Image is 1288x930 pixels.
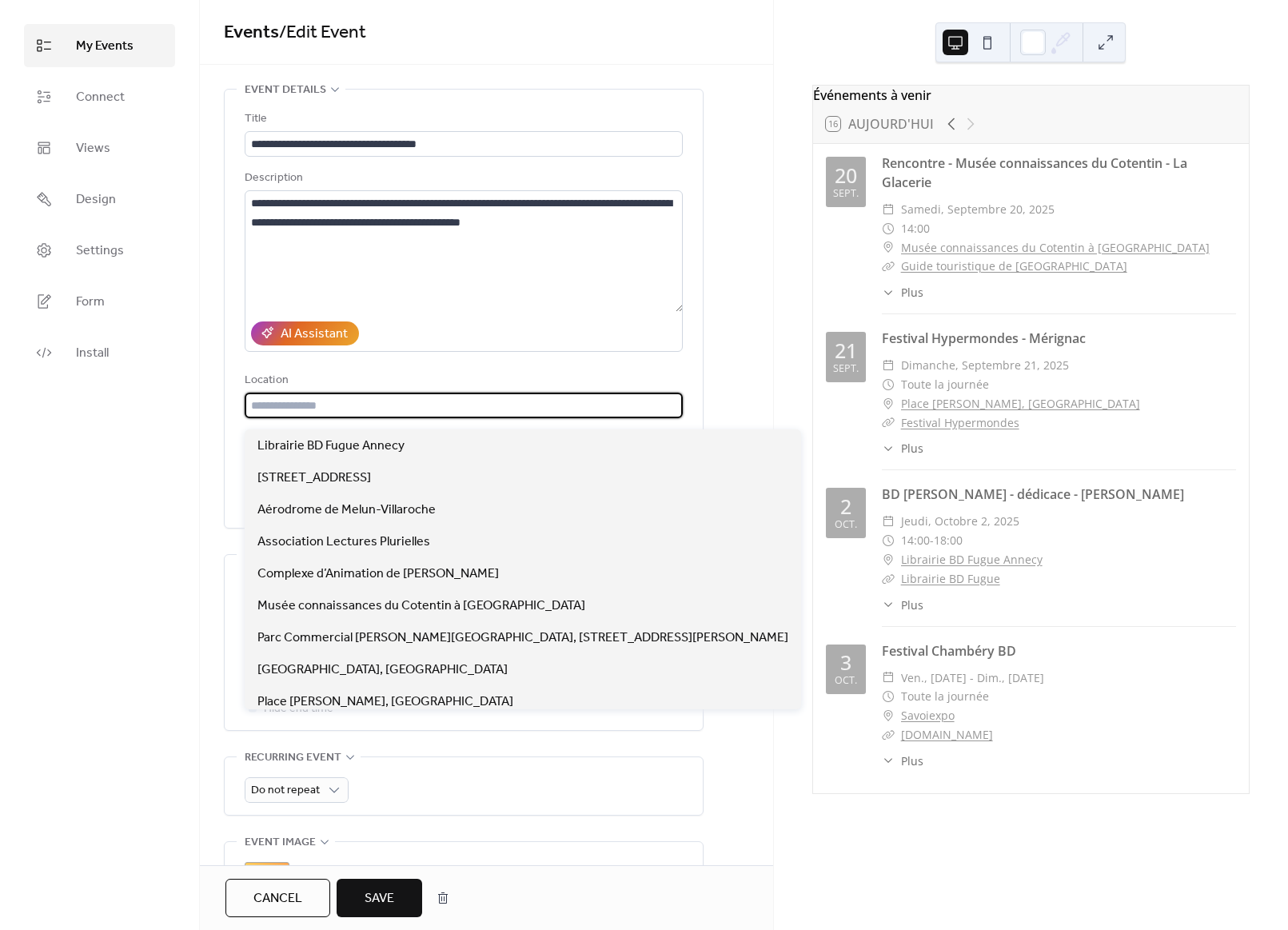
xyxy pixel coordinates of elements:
span: Aérodrome de Melun-Villaroche [257,501,436,520]
span: Form [76,293,105,312]
div: ​ [882,257,895,276]
span: Plus [901,440,923,457]
span: Settings [76,241,124,261]
span: Design [76,190,116,210]
div: 21 [835,341,857,361]
a: Install [24,331,175,374]
div: Location [245,371,680,390]
a: My Events [24,24,175,67]
a: Festival Chambéry BD [882,642,1016,660]
div: ​ [882,752,895,769]
a: Rencontre - Musée connaissances du Cotentin - La Glacerie [882,154,1187,191]
a: Guide touristique de [GEOGRAPHIC_DATA] [901,258,1127,273]
span: Hide end time [264,700,333,719]
a: Savoiexpo [901,706,955,725]
div: ​ [882,219,895,238]
div: ​ [882,550,895,569]
a: Events [224,15,279,50]
span: Cancel [253,889,302,908]
span: [GEOGRAPHIC_DATA], [GEOGRAPHIC_DATA] [257,661,508,680]
span: Recurring event [245,748,341,768]
div: Description [245,169,680,188]
span: Musée connaissances du Cotentin à [GEOGRAPHIC_DATA] [257,597,585,616]
div: ​ [882,706,895,725]
div: ​ [882,284,895,301]
span: Toute la journée [901,375,989,394]
div: ​ [882,200,895,219]
span: 14:00 [901,219,930,238]
span: Place [PERSON_NAME], [GEOGRAPHIC_DATA] [257,693,513,712]
div: ; [245,862,289,907]
div: ​ [882,440,895,457]
div: ​ [882,413,895,433]
div: ​ [882,687,895,706]
span: Views [76,139,110,158]
span: 18:00 [934,531,963,550]
div: sept. [833,189,859,199]
div: 3 [840,653,851,673]
span: ven., [DATE] - dim., [DATE] [901,669,1044,688]
div: Title [245,110,680,129]
span: dimanche, septembre 21, 2025 [901,356,1069,375]
span: Plus [901,752,923,769]
div: ​ [882,394,895,413]
a: Views [24,126,175,170]
a: Design [24,178,175,221]
a: Form [24,280,175,323]
button: ​Plus [882,752,923,769]
span: Connect [76,88,125,107]
span: Plus [901,597,923,613]
button: Cancel [225,879,330,917]
span: Event image [245,833,316,852]
span: Event details [245,81,326,100]
span: My Events [76,37,134,56]
div: 20 [835,166,857,186]
a: Librairie BD Fugue [901,571,1000,586]
span: - [930,531,934,550]
span: jeudi, octobre 2, 2025 [901,512,1019,531]
div: ​ [882,725,895,744]
a: Connect [24,75,175,118]
div: ​ [882,512,895,531]
span: Toute la journée [901,687,989,706]
div: oct. [835,676,857,686]
a: Place [PERSON_NAME], [GEOGRAPHIC_DATA] [901,394,1140,413]
a: Settings [24,229,175,272]
div: ​ [882,375,895,394]
span: Install [76,344,109,363]
span: Save [365,889,394,908]
button: ​Plus [882,440,923,457]
div: sept. [833,364,859,374]
span: / Edit Event [279,15,366,50]
div: ​ [882,531,895,550]
div: AI Assistant [281,325,348,344]
span: [STREET_ADDRESS] [257,469,371,488]
span: Do not repeat [251,780,320,801]
button: ​Plus [882,284,923,301]
a: Musée connaissances du Cotentin à [GEOGRAPHIC_DATA] [901,238,1210,257]
span: Librairie BD Fugue Annecy [257,437,405,456]
span: Parc Commercial [PERSON_NAME][GEOGRAPHIC_DATA], [STREET_ADDRESS][PERSON_NAME] [257,629,788,648]
span: samedi, septembre 20, 2025 [901,200,1055,219]
a: Librairie BD Fugue Annecy [901,550,1043,569]
div: ​ [882,669,895,688]
div: Événements à venir [813,86,1249,105]
button: Save [337,879,422,917]
a: Festival Hypermondes [901,415,1019,430]
div: ​ [882,597,895,613]
div: oct. [835,520,857,530]
div: 2 [840,497,851,517]
span: Plus [901,284,923,301]
span: 14:00 [901,531,930,550]
div: ​ [882,569,895,589]
a: [DOMAIN_NAME] [901,727,993,742]
span: Complexe d’Animation de [PERSON_NAME] [257,565,499,584]
div: ​ [882,356,895,375]
a: Festival Hypermondes - Mérignac [882,329,1086,347]
span: Association Lectures Plurielles [257,533,430,552]
div: ​ [882,238,895,257]
button: ​Plus [882,597,923,613]
button: AI Assistant [251,321,359,345]
a: BD [PERSON_NAME] - dédicace - [PERSON_NAME] [882,485,1184,503]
